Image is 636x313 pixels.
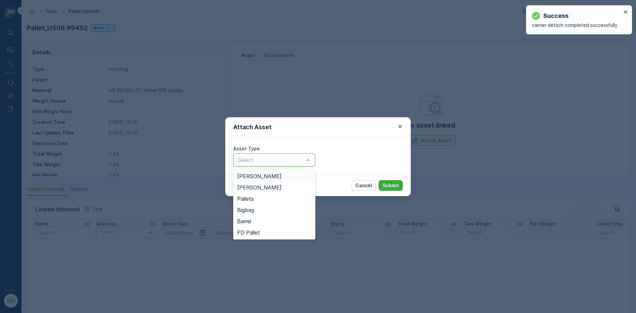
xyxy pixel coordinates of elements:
span: FD Pallet [237,230,260,235]
span: [PERSON_NAME] [237,173,282,179]
p: carrier detach completed successfully [532,22,621,28]
label: Asset Type [233,146,260,151]
button: close [623,9,628,16]
span: [PERSON_NAME] [237,184,282,190]
span: Barrel [237,218,251,224]
span: Bigbag [237,207,254,213]
p: Select [238,156,304,164]
p: Submit [383,182,399,189]
button: Cancel [351,180,376,191]
p: Success [543,11,568,21]
span: Pallets [237,196,254,202]
p: Attach Asset [233,123,272,132]
button: Submit [379,180,403,191]
p: Cancel [355,182,372,189]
